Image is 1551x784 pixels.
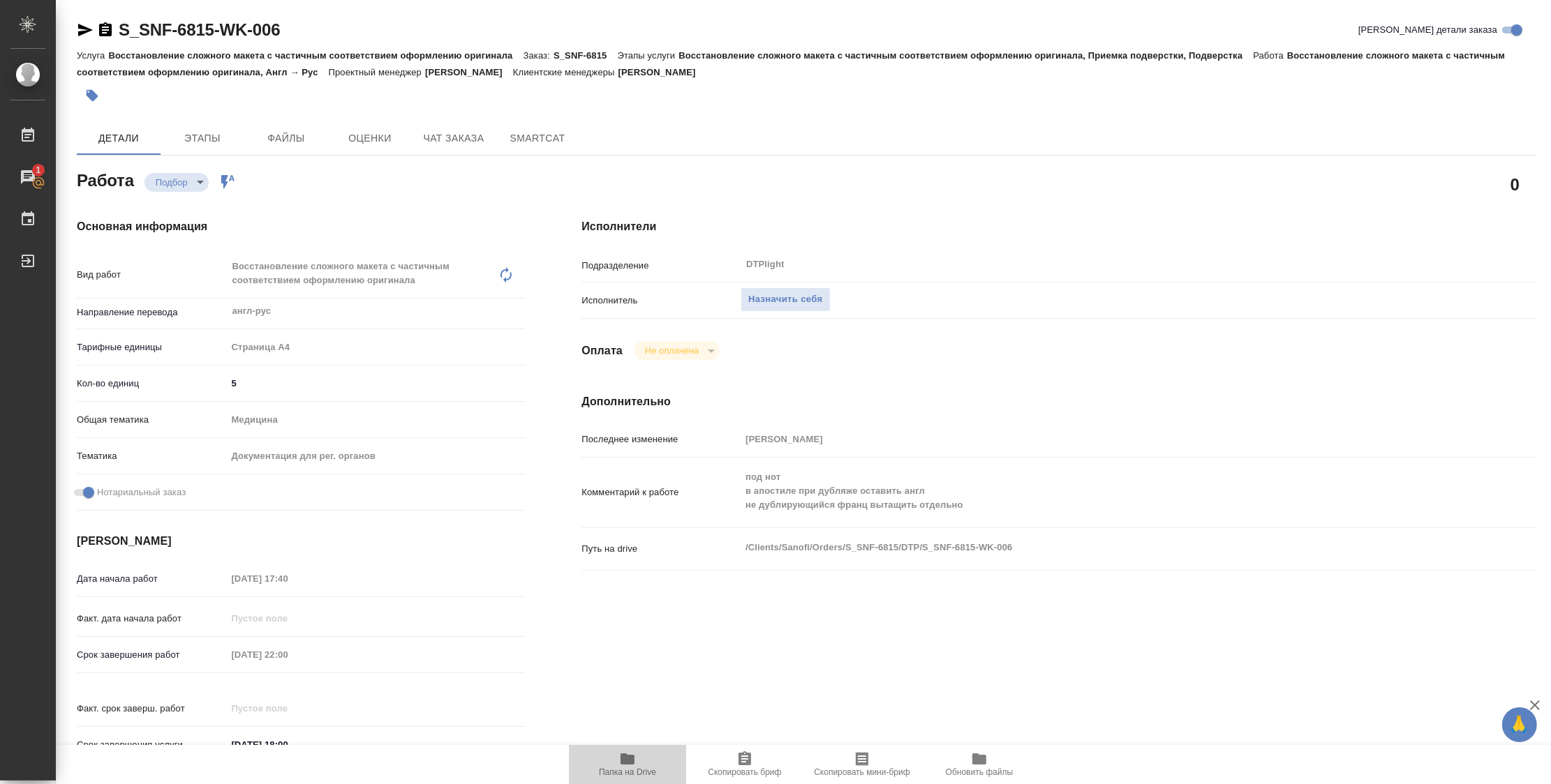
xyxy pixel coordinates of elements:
[151,176,192,188] button: Подбор
[581,342,623,359] h4: Оплата
[77,648,226,662] p: Срок завершения работ
[581,542,741,556] p: Путь на drive
[581,432,741,446] p: Последнее изменение
[226,734,348,755] input: ✎ Введи что-нибудь
[77,612,226,626] p: Факт. дата начала работ
[1511,172,1520,196] h2: 0
[748,292,822,308] span: Назначить себя
[513,67,618,77] p: Клиентские менеджеры
[226,568,348,589] input: Пустое поле
[226,336,526,359] div: Страница А4
[226,608,348,628] input: Пустое поле
[77,377,226,391] p: Кол-во единиц
[599,767,656,777] span: Папка на Drive
[618,50,679,61] p: Этапы услуги
[226,373,526,393] input: ✎ Введи что-нибудь
[420,130,487,147] span: Чат заказа
[77,413,226,427] p: Общая тематика
[85,130,152,147] span: Детали
[741,536,1456,559] textarea: /Clients/Sanofi/Orders/S_SNF-6815/DTP/S_SNF-6815-WK-006
[581,294,741,308] p: Исполнитель
[554,50,618,61] p: S_SNF-6815
[77,702,226,716] p: Факт. срок заверш. работ
[77,268,226,282] p: Вид работ
[524,50,554,61] p: Заказ:
[77,572,226,586] p: Дата начала работ
[803,745,921,784] button: Скопировать мини-бриф
[97,485,186,499] span: Нотариальный заказ
[1508,710,1531,739] span: 🙏
[336,130,403,147] span: Оценки
[77,340,226,354] p: Тарифные единицы
[77,80,107,111] button: Добавить тэг
[678,50,1253,61] p: Восстановление сложного макета с частичным соответствием оформлению оригинала, Приемка подверстки...
[504,130,571,147] span: SmartCat
[226,698,348,718] input: Пустое поле
[27,163,49,177] span: 1
[108,50,523,61] p: Восстановление сложного макета с частичным соответствием оформлению оригинала
[77,449,226,463] p: Тематика
[634,341,720,360] div: Подбор
[921,745,1038,784] button: Обновить файлы
[144,173,209,192] div: Подбор
[618,67,706,77] p: [PERSON_NAME]
[169,130,236,147] span: Этапы
[77,50,108,61] p: Услуга
[741,465,1456,517] textarea: под нот в апостиле при дубляже оставить англ не дублирующийся франц вытащить отдельно
[1502,707,1537,742] button: 🙏
[226,408,526,432] div: Медицина
[226,444,526,468] div: Документация для рег. органов
[119,20,280,39] a: S_SNF-6815-WK-006
[641,345,703,356] button: Не оплачена
[97,22,114,38] button: Скопировать ссылку
[1253,50,1287,61] p: Работа
[425,67,513,77] p: [PERSON_NAME]
[946,767,1014,777] span: Обновить файлы
[814,767,910,777] span: Скопировать мини-бриф
[581,485,741,499] p: Комментарий к работе
[741,287,830,312] button: Назначить себя
[741,429,1456,449] input: Пустое поле
[77,167,134,192] h2: Работа
[253,130,320,147] span: Файлы
[581,393,1536,410] h4: Дополнительно
[77,738,226,752] p: Срок завершения услуги
[77,306,226,319] p: Направление перевода
[77,533,526,550] h4: [PERSON_NAME]
[569,745,686,784] button: Папка на Drive
[3,160,52,195] a: 1
[77,22,94,38] button: Скопировать ссылку для ЯМессенджера
[77,218,526,235] h4: Основная информация
[686,745,803,784] button: Скопировать бриф
[708,767,781,777] span: Скопировать бриф
[581,218,1536,235] h4: Исполнители
[226,644,348,665] input: Пустое поле
[329,67,425,77] p: Проектный менеджер
[581,259,741,273] p: Подразделение
[1358,23,1497,37] span: [PERSON_NAME] детали заказа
